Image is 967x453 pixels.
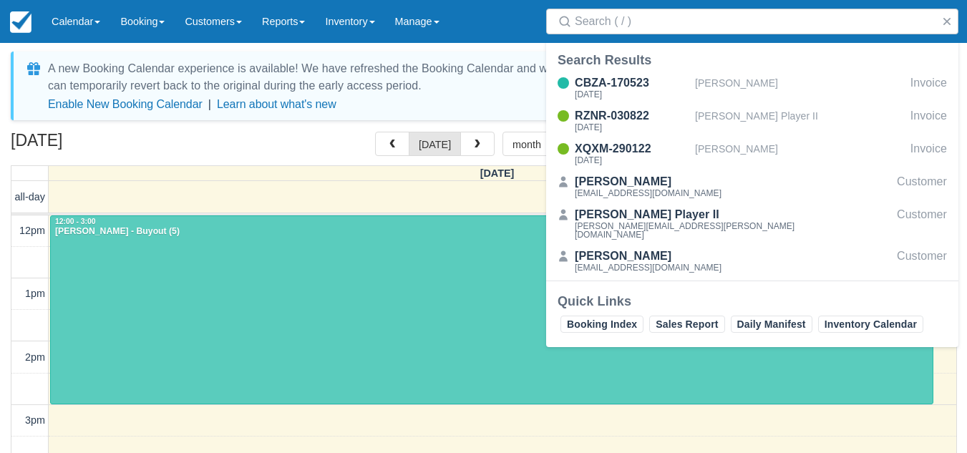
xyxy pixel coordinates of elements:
[897,248,947,275] div: Customer
[11,132,192,158] h2: [DATE]
[575,140,689,157] div: XQXM-290122
[575,189,721,198] div: [EMAIL_ADDRESS][DOMAIN_NAME]
[25,351,45,363] span: 2pm
[48,97,203,112] button: Enable New Booking Calendar
[15,191,45,203] span: all-day
[695,74,905,102] div: [PERSON_NAME]
[558,52,947,69] div: Search Results
[409,132,461,156] button: [DATE]
[558,293,947,310] div: Quick Links
[575,222,845,239] div: [PERSON_NAME][EMAIL_ADDRESS][PERSON_NAME][DOMAIN_NAME]
[575,173,721,190] div: [PERSON_NAME]
[546,173,958,200] a: [PERSON_NAME][EMAIL_ADDRESS][DOMAIN_NAME]Customer
[575,90,689,99] div: [DATE]
[910,74,947,102] div: Invoice
[50,215,933,405] a: 12:00 - 3:00[PERSON_NAME] - Buyout (5)
[25,288,45,299] span: 1pm
[54,226,929,238] div: [PERSON_NAME] - Buyout (5)
[546,107,958,135] a: RZNR-030822[DATE][PERSON_NAME] Player IIInvoice
[48,60,939,94] div: A new Booking Calendar experience is available! We have refreshed the Booking Calendar and would ...
[575,206,845,223] div: [PERSON_NAME] Player II
[695,140,905,167] div: [PERSON_NAME]
[480,167,515,179] span: [DATE]
[546,248,958,275] a: [PERSON_NAME][EMAIL_ADDRESS][DOMAIN_NAME]Customer
[502,132,551,156] button: month
[560,316,643,333] a: Booking Index
[575,74,689,92] div: CBZA-170523
[731,316,812,333] a: Daily Manifest
[818,316,923,333] a: Inventory Calendar
[217,98,336,110] a: Learn about what's new
[25,414,45,426] span: 3pm
[575,123,689,132] div: [DATE]
[546,74,958,102] a: CBZA-170523[DATE][PERSON_NAME]Invoice
[649,316,724,333] a: Sales Report
[910,140,947,167] div: Invoice
[546,206,958,242] a: [PERSON_NAME] Player II[PERSON_NAME][EMAIL_ADDRESS][PERSON_NAME][DOMAIN_NAME]Customer
[575,263,721,272] div: [EMAIL_ADDRESS][DOMAIN_NAME]
[208,98,211,110] span: |
[575,156,689,165] div: [DATE]
[575,9,936,34] input: Search ( / )
[10,11,31,33] img: checkfront-main-nav-mini-logo.png
[695,107,905,135] div: [PERSON_NAME] Player II
[897,173,947,200] div: Customer
[575,248,721,265] div: [PERSON_NAME]
[19,225,45,236] span: 12pm
[55,218,96,225] span: 12:00 - 3:00
[575,107,689,125] div: RZNR-030822
[546,140,958,167] a: XQXM-290122[DATE][PERSON_NAME]Invoice
[897,206,947,242] div: Customer
[910,107,947,135] div: Invoice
